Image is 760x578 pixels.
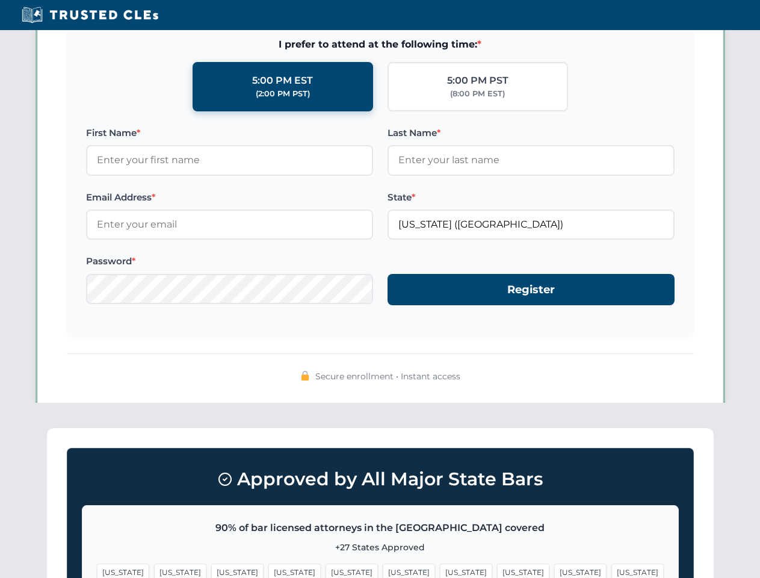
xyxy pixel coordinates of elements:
[82,463,679,496] h3: Approved by All Major State Bars
[97,541,664,554] p: +27 States Approved
[252,73,313,89] div: 5:00 PM EST
[300,371,310,381] img: 🔒
[447,73,508,89] div: 5:00 PM PST
[86,37,675,52] span: I prefer to attend at the following time:
[86,145,373,175] input: Enter your first name
[388,145,675,175] input: Enter your last name
[86,210,373,240] input: Enter your email
[388,126,675,140] label: Last Name
[86,190,373,205] label: Email Address
[18,6,162,24] img: Trusted CLEs
[450,88,505,100] div: (8:00 PM EST)
[256,88,310,100] div: (2:00 PM PST)
[388,210,675,240] input: Arizona (AZ)
[86,126,373,140] label: First Name
[97,520,664,536] p: 90% of bar licensed attorneys in the [GEOGRAPHIC_DATA] covered
[388,274,675,306] button: Register
[315,370,460,383] span: Secure enrollment • Instant access
[86,254,373,269] label: Password
[388,190,675,205] label: State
